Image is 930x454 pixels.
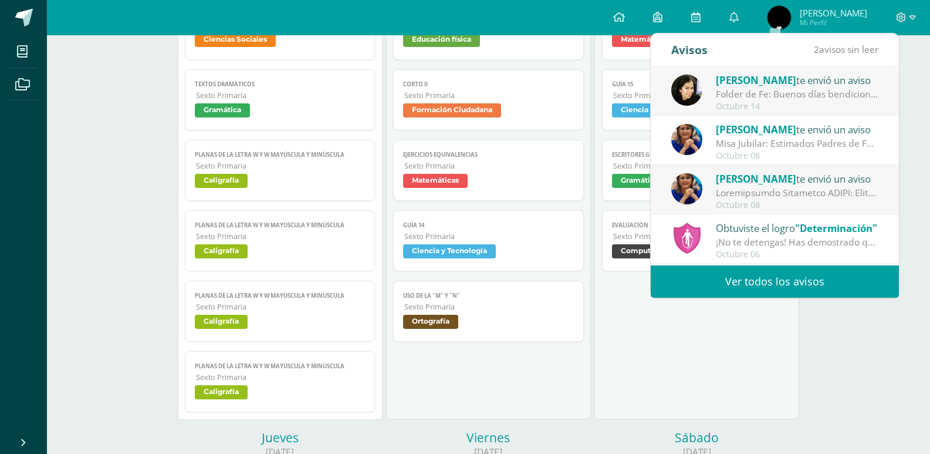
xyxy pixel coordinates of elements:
a: Corto IISexto PrimariaFormación Ciudadana [393,69,584,130]
span: Sexto Primaria [196,90,366,100]
div: Obtuviste el logro [716,220,879,236]
a: Ejercicios equivalenciasSexto PrimariaMatemáticas [393,140,584,201]
img: 5d6f35d558c486632aab3bda9a330e6b.png [671,173,702,204]
a: Evaluación IVSexto PrimariaComputación [602,210,793,271]
span: Sexto Primaria [196,372,366,382]
a: Guía 14Sexto PrimariaCiencia y Tecnología [393,210,584,271]
a: PLANAS DE LA LETRA W y w mayúscula y minúsculaSexto PrimariaCaligrafía [185,210,376,271]
div: Avisos [671,33,708,66]
span: Matemáticas [403,174,468,188]
span: [PERSON_NAME] [716,172,796,186]
div: ¡No te detengas! Has demostrado que eres capaz de lograr lo que te has propuesto sin importar los... [716,236,879,249]
span: Gramática [612,174,667,188]
span: Caligrafía [195,315,248,329]
a: PLANAS DE LA LETRA W y w mayúscula y minúsculaSexto PrimariaCaligrafía [185,351,376,412]
span: Educación física [403,33,480,47]
div: Octubre 08 [716,200,879,210]
span: Mi Perfil [800,18,867,28]
span: Ciencia y Tecnología [612,103,705,117]
a: Guía 15Sexto PrimariaCiencia y Tecnología [602,69,793,130]
span: Uso de la "m" y "n" [403,292,574,300]
span: Caligrafía [195,385,248,399]
span: Ciencia y Tecnología [403,244,496,258]
span: PLANAS DE LA LETRA W y w mayúscula y minúscula [195,362,366,370]
span: Ortografía [403,315,458,329]
span: Sexto Primaria [196,302,366,312]
span: [PERSON_NAME] [716,73,796,87]
div: Misa Jubilar: Estimados Padres de Familia de Cuarto Primaria hasta Quinto Bachillerato: Bendicion... [716,137,879,150]
span: Formación Ciudadana [403,103,501,117]
span: Ciencias Sociales [195,33,276,47]
span: Caligrafía [195,174,248,188]
span: Sexto Primaria [613,231,783,241]
span: PLANAS DE LA LETRA W y w mayúscula y minúscula [195,151,366,159]
span: Escritores guatemaltecos [612,151,783,159]
span: Matemáticas [612,33,677,47]
img: 3b5d3dbc273b296c7711c4ad59741bbc.png [767,6,791,29]
a: Escritores guatemaltecosSexto PrimariaGramática [602,140,793,201]
div: Octubre 06 [716,250,879,260]
div: Folder de Fe: Buenos días bendiciones en sus actividades. Por favor mañana deben traer todos sin ... [716,88,879,101]
span: 2 [814,43,819,56]
span: Textos dramáticos [195,80,366,88]
span: Sexto Primaria [613,90,783,100]
div: Indicaciones Excursión IRTRA: Guatemala, 07 de octubre de 2025 Estimados Padres de Familia: De an... [716,186,879,200]
div: Octubre 14 [716,102,879,112]
div: Sábado [594,429,799,446]
div: Viernes [386,429,591,446]
span: PLANAS DE LA LETRA W y w mayúscula y minúscula [195,292,366,300]
a: PLANAS DE LA LETRA W y w mayúscula y minúsculaSexto PrimariaCaligrafía [185,140,376,201]
span: [PERSON_NAME] [716,123,796,136]
span: PLANAS DE LA LETRA W y w mayúscula y minúscula [195,221,366,229]
a: Textos dramáticosSexto PrimariaGramática [185,69,376,130]
span: Gramática [195,103,250,117]
span: Sexto Primaria [404,161,574,171]
span: Caligrafía [195,244,248,258]
span: Guía 15 [612,80,783,88]
span: Corto II [403,80,574,88]
div: te envió un aviso [716,171,879,186]
a: PLANAS DE LA LETRA W y w mayúscula y minúsculaSexto PrimariaCaligrafía [185,281,376,342]
span: Computación [612,244,679,258]
span: avisos sin leer [814,43,878,56]
div: te envió un aviso [716,72,879,88]
span: Sexto Primaria [196,231,366,241]
span: Sexto Primaria [404,231,574,241]
span: Ejercicios equivalencias [403,151,574,159]
div: Jueves [178,429,383,446]
img: 816955a6d5bcaf77421aadecd6e2399d.png [671,75,702,106]
a: Uso de la "m" y "n"Sexto PrimariaOrtografía [393,281,584,342]
div: te envió un aviso [716,122,879,137]
span: Guía 14 [403,221,574,229]
span: Sexto Primaria [613,161,783,171]
img: 5d6f35d558c486632aab3bda9a330e6b.png [671,124,702,155]
span: Sexto Primaria [196,161,366,171]
div: Octubre 08 [716,151,879,161]
span: [PERSON_NAME] [800,7,867,19]
span: Evaluación IV [612,221,783,229]
a: Ver todos los avisos [651,265,899,298]
span: Sexto Primaria [404,90,574,100]
span: Sexto Primaria [404,302,574,312]
span: "Determinación" [795,221,877,235]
